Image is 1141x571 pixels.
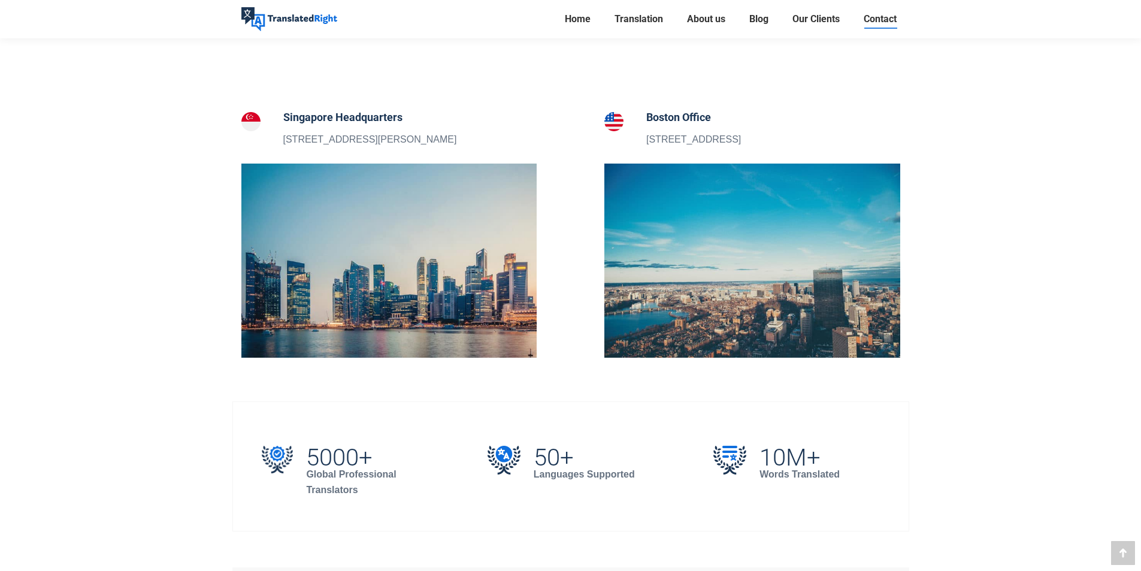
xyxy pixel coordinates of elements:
[713,446,746,475] img: 10M+
[565,13,591,25] span: Home
[792,13,840,25] span: Our Clients
[683,11,729,28] a: About us
[241,164,537,358] img: Contact our Singapore Translation Headquarters Office
[611,11,667,28] a: Translation
[759,469,840,479] strong: Words Translated
[615,13,663,25] span: Translation
[306,469,396,495] strong: Global Professional Translators
[749,13,768,25] span: Blog
[283,132,457,147] p: [STREET_ADDRESS][PERSON_NAME]
[864,13,897,25] span: Contact
[746,11,772,28] a: Blog
[759,449,840,467] h2: 10M+
[488,446,520,475] img: 50+
[604,112,624,131] img: Boston Office
[604,164,900,358] img: Contact our Boston translation branch office
[534,469,635,479] strong: Languages Supported
[789,11,843,28] a: Our Clients
[241,112,261,131] img: Singapore Headquarters
[262,446,293,473] img: 5000+
[561,11,594,28] a: Home
[306,449,427,467] h2: 5000+
[241,7,337,31] img: Translated Right
[687,13,725,25] span: About us
[283,109,457,126] h5: Singapore Headquarters
[860,11,900,28] a: Contact
[534,449,635,467] h2: 50+
[646,109,741,126] h5: Boston Office
[646,132,741,147] p: [STREET_ADDRESS]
